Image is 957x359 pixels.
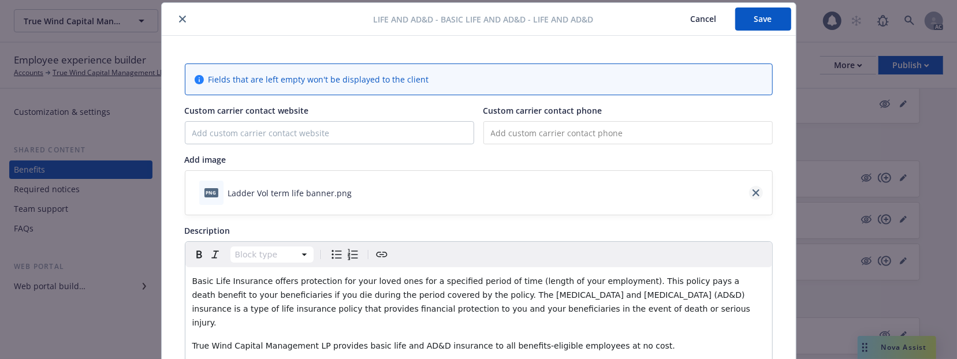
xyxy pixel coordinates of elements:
[191,246,207,263] button: Bold
[483,105,602,116] span: Custom carrier contact phone
[204,188,218,197] span: png
[345,246,361,263] button: Numbered list
[192,276,753,327] span: Basic Life Insurance offers protection for your loved ones for a specified period of time (length...
[672,8,735,31] button: Cancel
[207,246,224,263] button: Italic
[228,187,352,199] div: Ladder Vol term life banner.png
[357,187,366,199] button: download file
[208,73,429,85] span: Fields that are left empty won't be displayed to the client
[185,154,226,165] span: Add image
[230,246,314,263] button: Block type
[185,122,474,144] input: Add custom carrier contact website
[176,12,189,26] button: close
[749,186,763,200] a: close
[185,225,230,236] span: Description
[374,246,390,263] button: Create link
[735,8,791,31] button: Save
[329,246,361,263] div: toggle group
[373,13,593,25] span: Life and AD&D - Basic Life and AD&D - Life and AD&D
[329,246,345,263] button: Bulleted list
[185,105,309,116] span: Custom carrier contact website
[483,121,773,144] input: Add custom carrier contact phone
[192,341,676,350] span: True Wind Capital Management LP provides basic life and AD&D insurance to all benefits-eligible e...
